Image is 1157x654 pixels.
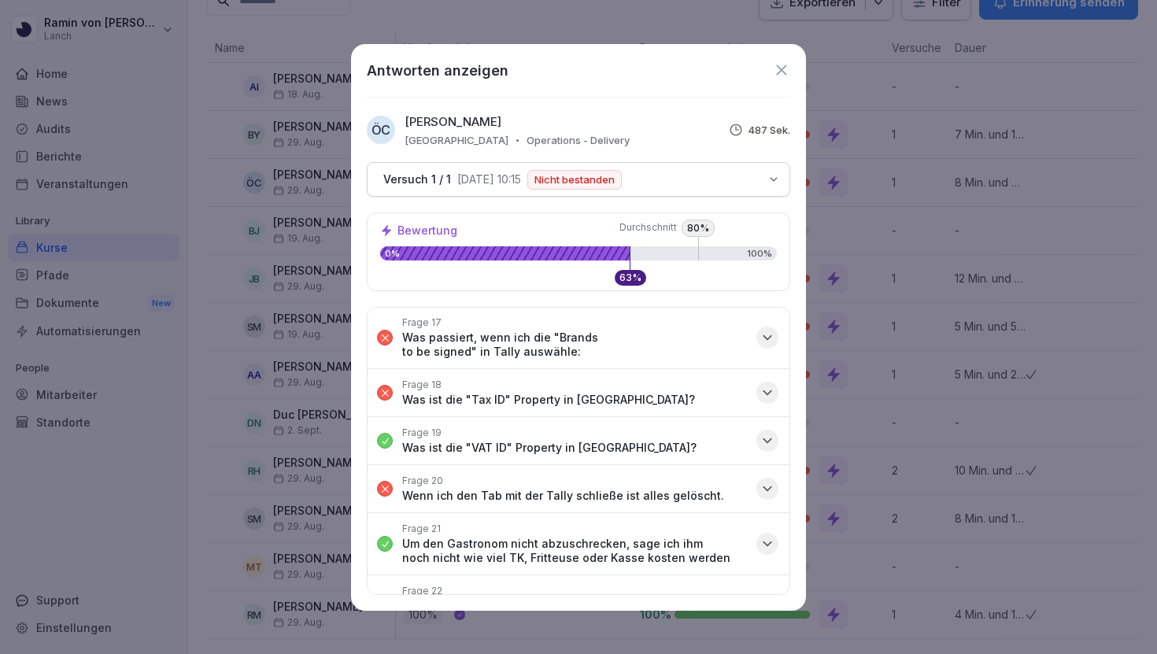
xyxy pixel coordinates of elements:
h1: Antworten anzeigen [367,60,508,81]
p: Nicht bestanden [534,175,615,185]
button: Frage 20Wenn ich den Tab mit der Tally schließe ist alles gelöscht. [368,465,789,512]
p: 80 % [682,220,715,237]
p: Operations - Delivery [527,134,630,146]
div: ÖC [367,116,395,144]
p: Versuch 1 / 1 [383,172,451,187]
p: Was ist die "VAT ID" Property in [GEOGRAPHIC_DATA]? [402,441,697,455]
button: Frage 18Was ist die "Tax ID" Property in [GEOGRAPHIC_DATA]? [368,369,789,416]
p: 0% [380,249,630,258]
button: Frage 22Warum braucht man zusätzlich zu der Store number auch die Handynummer? [368,575,789,637]
p: [GEOGRAPHIC_DATA] [405,134,508,146]
p: Bewertung [397,225,457,236]
button: Frage 17Was passiert, wenn ich die "Brands to be signed" in Tally auswähle: [368,307,789,368]
p: Was passiert, wenn ich die "Brands to be signed" in Tally auswähle: [402,331,747,359]
button: Frage 19Was ist die "VAT ID" Property in [GEOGRAPHIC_DATA]? [368,417,789,464]
p: Wenn ich den Tab mit der Tally schließe ist alles gelöscht. [402,489,724,503]
p: Frage 22 [402,585,442,597]
p: 487 Sek. [748,124,790,136]
button: Frage 21Um den Gastronom nicht abzuschrecken, sage ich ihm noch nicht wie viel TK, Fritteuse oder... [368,513,789,575]
p: Frage 17 [402,316,442,329]
span: Durchschnitt [582,221,677,234]
p: Um den Gastronom nicht abzuschrecken, sage ich ihm noch nicht wie viel TK, Fritteuse oder Kasse k... [402,537,747,565]
p: 63 % [619,273,641,283]
p: Was ist die "Tax ID" Property in [GEOGRAPHIC_DATA]? [402,393,695,407]
p: Frage 20 [402,475,443,487]
p: 100% [747,249,772,258]
p: Frage 19 [402,427,442,439]
p: [DATE] 10:15 [457,173,521,186]
p: [PERSON_NAME] [405,113,501,131]
p: Frage 21 [402,523,441,535]
p: Frage 18 [402,379,442,391]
